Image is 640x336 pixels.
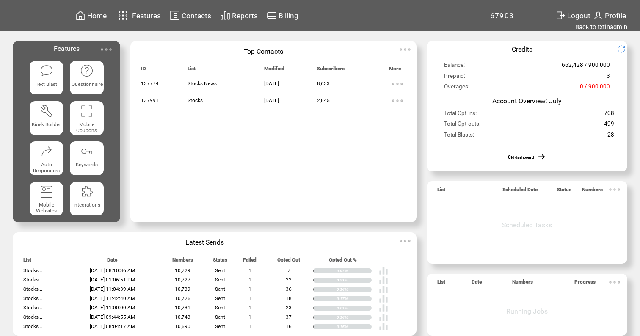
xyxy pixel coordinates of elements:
span: Billing [279,11,298,20]
span: Top Contacts [244,47,283,55]
img: ellypsis.svg [397,232,414,249]
img: chart.svg [220,10,230,21]
span: Stocks... [23,267,42,273]
span: 1 [248,314,251,320]
span: Profile [605,11,626,20]
img: tool%201.svg [40,104,54,118]
span: Stocks... [23,286,42,292]
span: Total Blasts: [444,131,474,142]
img: poll%20-%20white.svg [379,303,388,313]
img: coupons.svg [80,104,94,118]
span: Features [54,44,80,52]
span: Sent [215,286,225,292]
img: mobile-websites.svg [40,185,54,199]
img: ellypsis.svg [397,41,414,58]
span: 67903 [490,11,514,20]
span: 137774 [141,80,159,86]
div: 0.17% [337,296,371,301]
span: Scheduled Date [502,187,538,196]
span: Total Opt-ins: [444,110,477,120]
span: Sent [215,277,225,283]
span: Kiosk Builder [32,121,61,127]
a: Auto Responders [30,141,63,175]
span: 1 [248,286,251,292]
img: ellypsis.svg [606,274,623,291]
div: 0.34% [337,315,371,320]
span: Stocks... [23,323,42,329]
span: ID [141,66,146,75]
img: integrations.svg [80,185,94,199]
span: 1 [248,323,251,329]
span: [DATE] 11:00:00 AM [90,305,135,311]
img: ellypsis.svg [389,75,406,92]
span: Stocks [188,97,203,103]
img: poll%20-%20white.svg [379,275,388,285]
span: Modified [264,66,284,75]
span: [DATE] [264,80,279,86]
span: 10,729 [175,267,190,273]
img: poll%20-%20white.svg [379,322,388,331]
span: Scheduled Tasks [502,221,552,229]
span: Total Opt-outs: [444,120,480,131]
span: 137991 [141,97,159,103]
span: 1 [248,295,251,301]
span: Numbers [512,279,533,289]
span: Latest Sends [185,238,224,246]
span: 10,731 [175,305,190,311]
div: 0.07% [337,268,371,273]
span: 1 [248,267,251,273]
span: Stocks... [23,277,42,283]
a: Back to txtinadmin [575,23,627,31]
span: 662,428 / 900,000 [562,61,610,72]
span: [DATE] 08:10:36 AM [90,267,135,273]
img: profile.svg [593,10,603,21]
span: Integrations [73,202,100,208]
a: Home [74,9,108,22]
span: 1 [248,277,251,283]
img: home.svg [75,10,86,21]
span: 10,743 [175,314,190,320]
span: Opted Out % [329,257,357,267]
img: questionnaire.svg [80,64,94,78]
span: Features [132,11,161,20]
a: Text Blast [30,61,63,94]
a: Questionnaire [70,61,103,94]
span: Balance: [444,61,465,72]
span: 28 [607,131,614,142]
span: Numbers [582,187,603,196]
span: Sent [215,295,225,301]
span: Home [87,11,107,20]
span: [DATE] 11:04:39 AM [90,286,135,292]
span: 708 [604,110,614,120]
span: Subscribers [317,66,345,75]
span: Keywords [76,162,98,168]
span: 7 [287,267,290,273]
span: List [437,187,445,196]
span: 23 [286,305,292,311]
span: Stocks... [23,314,42,320]
a: Billing [265,9,300,22]
div: 0.21% [337,278,371,283]
img: poll%20-%20white.svg [379,294,388,303]
span: 10,727 [175,277,190,283]
img: refresh.png [617,45,632,53]
img: ellypsis.svg [389,92,406,109]
span: More [389,66,401,75]
span: [DATE] 01:06:51 PM [90,277,135,283]
img: ellypsis.svg [606,181,623,198]
span: 37 [286,314,292,320]
img: poll%20-%20white.svg [379,313,388,322]
span: 2,845 [317,97,330,103]
span: Sent [215,305,225,311]
img: features.svg [116,8,130,22]
span: [DATE] 09:44:55 AM [90,314,135,320]
span: Logout [567,11,590,20]
a: Integrations [70,182,103,215]
span: List [188,66,196,75]
span: Questionnaire [72,81,103,87]
a: Reports [219,9,259,22]
a: Contacts [168,9,212,22]
span: Account Overview: July [492,97,562,105]
a: Keywords [70,141,103,175]
a: Features [114,7,162,24]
